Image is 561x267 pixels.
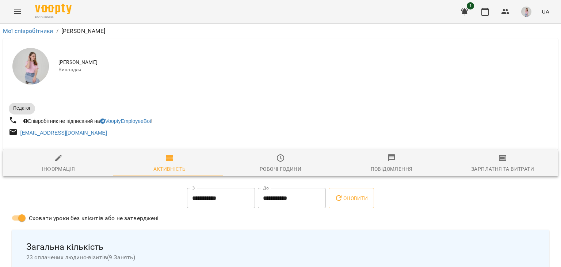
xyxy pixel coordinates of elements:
span: Викладач [58,66,552,74]
span: For Business [35,15,72,20]
div: Співробітник не підписаний на ! [22,116,154,126]
span: 23 сплачених людино-візитів ( 9 Занять ) [26,253,535,262]
div: Повідомлення [371,165,413,173]
span: Сховати уроки без клієнтів або не затверджені [29,214,159,223]
img: Voopty Logo [35,4,72,14]
div: Інформація [42,165,75,173]
span: [PERSON_NAME] [58,59,552,66]
div: Робочі години [260,165,301,173]
div: Зарплатня та Витрати [471,165,534,173]
a: [EMAIL_ADDRESS][DOMAIN_NAME] [20,130,107,136]
button: UA [539,5,552,18]
span: UA [542,8,549,15]
a: VooptyEmployeeBot [100,118,151,124]
p: [PERSON_NAME] [61,27,106,35]
span: Педагог [9,105,35,112]
span: 1 [467,2,474,10]
span: Загальна кількість [26,241,535,253]
button: Оновити [329,188,374,208]
div: Активність [153,165,186,173]
button: Menu [9,3,26,20]
span: Оновити [335,194,368,203]
img: Марчак Катерина Василівна [12,48,49,84]
nav: breadcrumb [3,27,558,35]
a: Мої співробітники [3,27,53,34]
img: 5a3acf09a0f7ca778c7c1822df7761ae.png [521,7,531,17]
li: / [56,27,58,35]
